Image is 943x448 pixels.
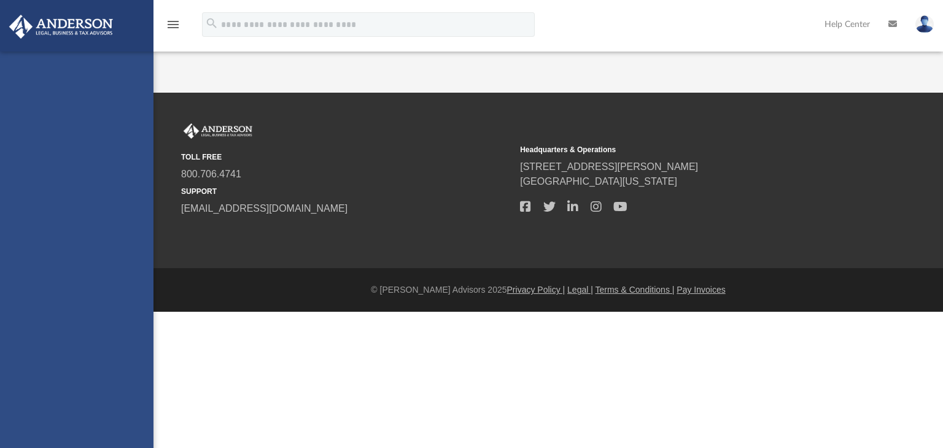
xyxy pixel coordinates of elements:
[520,161,698,172] a: [STREET_ADDRESS][PERSON_NAME]
[520,144,850,155] small: Headquarters & Operations
[153,284,943,296] div: © [PERSON_NAME] Advisors 2025
[166,23,180,32] a: menu
[181,186,511,197] small: SUPPORT
[181,203,347,214] a: [EMAIL_ADDRESS][DOMAIN_NAME]
[567,285,593,295] a: Legal |
[181,169,241,179] a: 800.706.4741
[520,176,677,187] a: [GEOGRAPHIC_DATA][US_STATE]
[677,285,725,295] a: Pay Invoices
[181,152,511,163] small: TOLL FREE
[507,285,565,295] a: Privacy Policy |
[205,17,219,30] i: search
[181,123,255,139] img: Anderson Advisors Platinum Portal
[6,15,117,39] img: Anderson Advisors Platinum Portal
[596,285,675,295] a: Terms & Conditions |
[915,15,934,33] img: User Pic
[166,17,180,32] i: menu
